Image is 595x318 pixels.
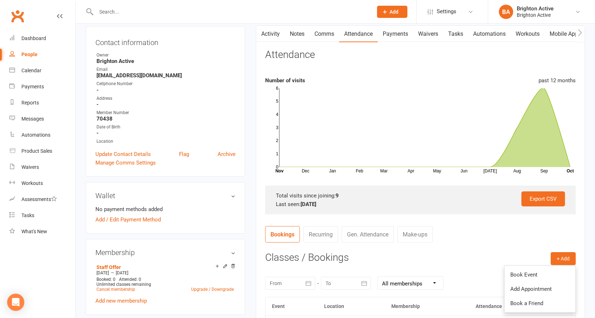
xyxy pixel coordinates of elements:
h3: Attendance [265,49,315,60]
a: Tasks [443,26,468,42]
strong: 9 [336,192,339,199]
strong: Number of visits [265,77,305,84]
span: Settings [437,4,456,20]
div: Member Number [96,109,235,116]
h3: Contact information [95,36,235,47]
div: Email [96,66,235,73]
a: Mobile App [545,26,583,42]
div: past 12 months [539,76,576,85]
div: Address [96,95,235,102]
span: Add [390,9,398,15]
a: Activity [256,26,285,42]
a: Upgrade / Downgrade [191,287,234,292]
button: Add [377,6,407,18]
div: Payments [21,84,44,89]
a: Automations [9,127,75,143]
div: Assessments [21,196,57,202]
span: [DATE] [116,270,128,275]
input: Search... [94,7,368,17]
div: Reports [21,100,39,106]
a: Dashboard [9,30,75,47]
a: Add / Edit Payment Method [95,215,161,224]
a: Make-ups [397,226,433,243]
div: What's New [21,229,47,234]
strong: Brighton Active [96,58,235,64]
strong: - [96,87,235,93]
a: Add new membership [95,298,147,304]
span: Unlimited classes remaining [96,282,151,287]
a: Cancel membership [96,287,135,292]
a: Reports [9,95,75,111]
strong: [DATE] [301,201,316,207]
li: No payment methods added [95,205,235,214]
a: Messages [9,111,75,127]
a: Update Contact Details [95,150,151,158]
a: Assessments [9,191,75,207]
strong: [EMAIL_ADDRESS][DOMAIN_NAME] [96,72,235,79]
h3: Membership [95,249,235,256]
a: Automations [468,26,511,42]
div: People [21,52,38,57]
div: Automations [21,132,50,138]
div: Calendar [21,68,41,73]
div: Waivers [21,164,39,170]
a: Attendance [339,26,378,42]
a: Staff Offer [96,264,121,270]
div: Product Sales [21,148,52,154]
a: Archive [218,150,235,158]
a: Clubworx [9,7,26,25]
div: Dashboard [21,35,46,41]
strong: 70438 [96,116,235,122]
a: Flag [179,150,189,158]
span: Booked: 0 [96,277,115,282]
div: Open Intercom Messenger [7,294,24,311]
h3: Wallet [95,192,235,200]
a: What's New [9,224,75,240]
a: Tasks [9,207,75,224]
div: Total visits since joining: [276,191,565,200]
div: Brighton Active [517,5,554,12]
a: Bookings [265,226,300,243]
div: Workouts [21,180,43,186]
div: Tasks [21,212,34,218]
div: Last seen: [276,200,565,209]
div: BA [499,5,513,19]
th: Event [266,297,318,315]
div: Owner [96,52,235,59]
strong: - [96,130,235,136]
div: — [95,270,235,276]
a: Recurring [303,226,338,243]
a: Waivers [9,159,75,175]
a: Comms [309,26,339,42]
h3: Classes / Bookings [265,252,576,263]
a: Workouts [511,26,545,42]
div: Messages [21,116,44,122]
a: Manage Comms Settings [95,158,156,167]
a: Notes [285,26,309,42]
a: Waivers [413,26,443,42]
div: Date of Birth [96,124,235,131]
a: Book Event [505,268,575,282]
div: Brighton Active [517,12,554,18]
a: Payments [9,79,75,95]
th: Attendance [469,297,549,315]
a: Workouts [9,175,75,191]
th: Location [318,297,385,315]
button: + Add [551,252,576,265]
div: Cellphone Number [96,80,235,87]
a: Product Sales [9,143,75,159]
a: People [9,47,75,63]
a: Gen. Attendance [342,226,394,243]
a: Payments [378,26,413,42]
span: Attended: 0 [119,277,141,282]
a: Export CSV [521,191,565,206]
strong: - [96,101,235,108]
a: Book a Friend [505,296,575,310]
span: [DATE] [96,270,109,275]
a: Add Appointment [505,282,575,296]
a: Calendar [9,63,75,79]
div: Location [96,138,235,145]
th: Membership [385,297,469,315]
